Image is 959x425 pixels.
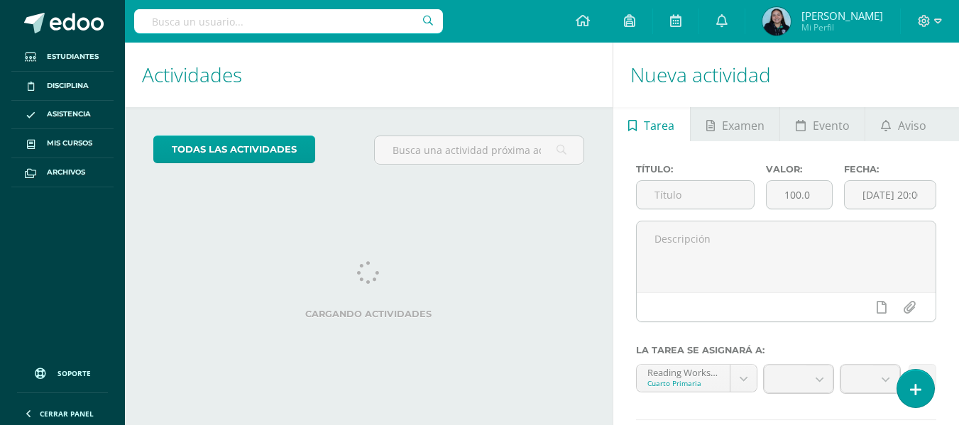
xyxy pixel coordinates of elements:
img: 8c46c7f4271155abb79e2bc50b6ca956.png [762,7,791,35]
span: Evento [813,109,850,143]
a: Tarea [613,107,690,141]
span: Mis cursos [47,138,92,149]
h1: Nueva actividad [630,43,942,107]
a: Reading Workshop 'A'Cuarto Primaria [637,365,757,392]
label: Cargando actividades [153,309,584,319]
span: Soporte [57,368,91,378]
input: Puntos máximos [767,181,832,209]
span: [PERSON_NAME] [801,9,883,23]
label: Valor: [766,164,833,175]
label: Título: [636,164,755,175]
div: Reading Workshop 'A' [647,365,720,378]
input: Busca un usuario... [134,9,443,33]
div: Cuarto Primaria [647,378,720,388]
a: todas las Actividades [153,136,315,163]
a: Examen [691,107,779,141]
span: Estudiantes [47,51,99,62]
span: Aviso [898,109,926,143]
input: Fecha de entrega [845,181,936,209]
input: Título [637,181,754,209]
span: Tarea [644,109,674,143]
a: Asistencia [11,101,114,130]
span: Examen [722,109,765,143]
a: Aviso [865,107,941,141]
a: Evento [780,107,865,141]
a: Estudiantes [11,43,114,72]
a: Archivos [11,158,114,187]
input: Busca una actividad próxima aquí... [375,136,583,164]
span: Mi Perfil [801,21,883,33]
span: Archivos [47,167,85,178]
a: Soporte [17,354,108,389]
a: Disciplina [11,72,114,101]
a: Mis cursos [11,129,114,158]
label: La tarea se asignará a: [636,345,936,355]
label: Fecha: [844,164,936,175]
h1: Actividades [142,43,596,107]
span: Disciplina [47,80,89,92]
span: Cerrar panel [40,409,94,419]
span: Asistencia [47,109,91,120]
